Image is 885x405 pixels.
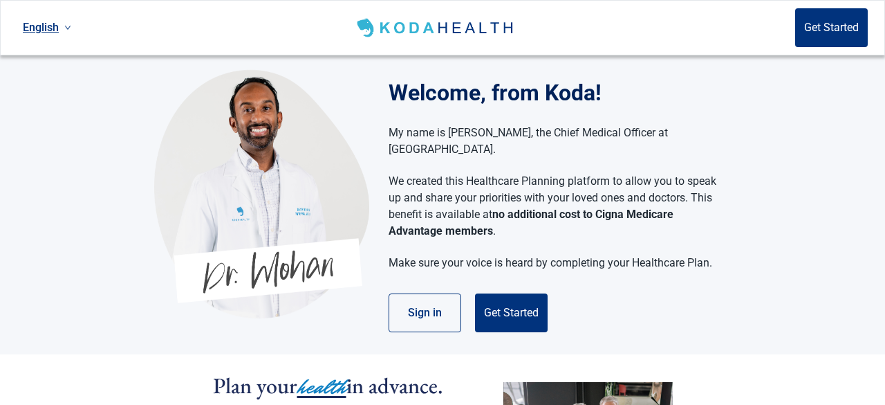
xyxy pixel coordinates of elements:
button: Sign in [389,294,461,332]
p: Make sure your voice is heard by completing your Healthcare Plan. [389,255,717,271]
img: Koda Health [354,17,518,39]
p: My name is [PERSON_NAME], the Chief Medical Officer at [GEOGRAPHIC_DATA]. [389,125,717,158]
strong: no additional cost to Cigna Medicare Advantage members [389,208,673,237]
span: health [297,372,346,402]
span: down [64,24,71,31]
button: Get Started [475,294,548,332]
h1: Welcome, from Koda! [389,76,731,109]
a: Current language: English [17,16,77,39]
span: Plan your [213,371,297,400]
button: Get Started [795,8,868,47]
img: Koda Health [154,69,369,318]
p: We created this Healthcare Planning platform to allow you to speak up and share your priorities w... [389,173,717,240]
span: in advance. [346,371,443,400]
